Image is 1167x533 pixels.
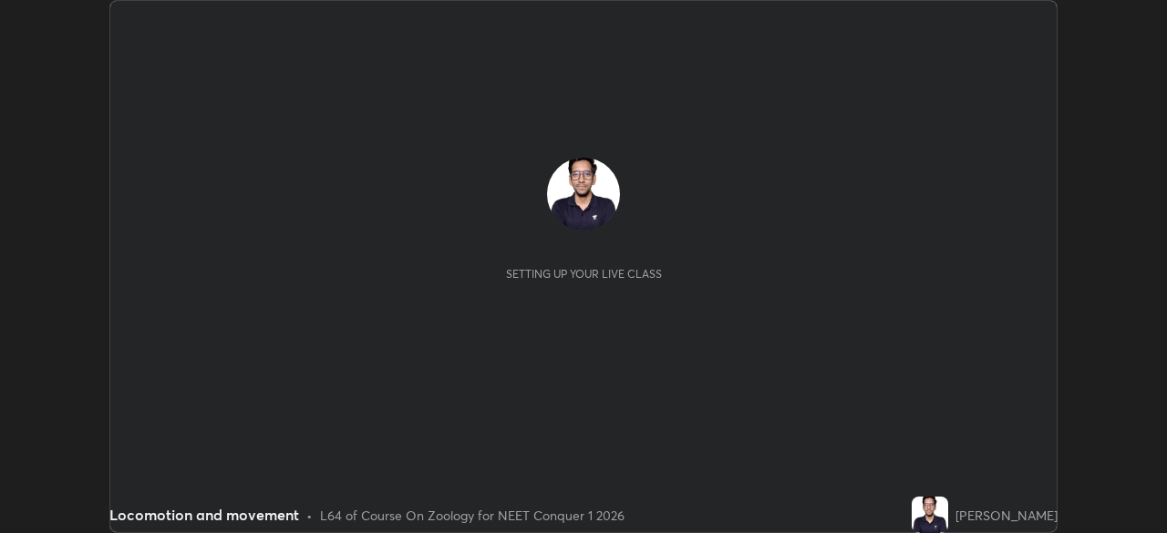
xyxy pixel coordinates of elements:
div: Setting up your live class [506,267,662,281]
div: L64 of Course On Zoology for NEET Conquer 1 2026 [320,506,625,525]
img: 0c3fe7296f8544f788c5585060e0c385.jpg [547,158,620,231]
div: [PERSON_NAME] [955,506,1058,525]
div: • [306,506,313,525]
img: 0c3fe7296f8544f788c5585060e0c385.jpg [912,497,948,533]
div: Locomotion and movement [109,504,299,526]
